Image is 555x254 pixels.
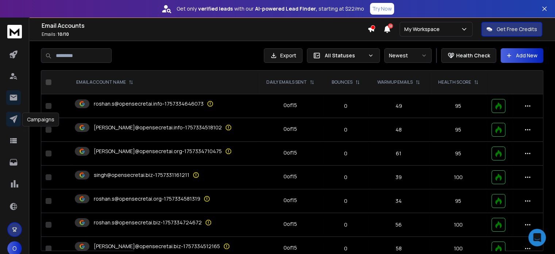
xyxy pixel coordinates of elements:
[177,5,364,12] p: Get only with our starting at $22/mo
[370,3,394,15] button: Try Now
[368,213,429,237] td: 56
[528,229,546,246] div: Open Intercom Messenger
[22,113,59,126] div: Campaigns
[429,142,487,166] td: 95
[328,197,363,205] p: 0
[264,48,302,63] button: Export
[328,221,363,228] p: 0
[438,79,471,85] p: HEALTH SCORE
[368,94,429,118] td: 49
[328,102,363,110] p: 0
[284,149,297,156] div: 0 of 15
[284,220,297,228] div: 0 of 15
[284,197,297,204] div: 0 of 15
[42,21,367,30] h1: Email Accounts
[368,118,429,142] td: 48
[94,124,222,131] p: [PERSON_NAME]@opensecretai.info-1757334518102
[58,31,69,37] span: 10 / 10
[328,245,363,252] p: 0
[481,22,542,37] button: Get Free Credits
[429,118,487,142] td: 95
[94,171,189,179] p: singh@opensecretai.biz-1757331161211
[388,23,393,29] span: 12
[94,100,204,107] p: roshan.s@opensecretai.info-1757334646073
[328,174,363,181] p: 0
[404,26,443,33] p: My Workspace
[284,173,297,180] div: 0 of 15
[284,102,297,109] div: 0 of 15
[198,5,233,12] strong: verified leads
[429,189,487,213] td: 95
[429,94,487,118] td: 95
[284,125,297,133] div: 0 of 15
[497,26,537,33] p: Get Free Credits
[42,31,367,37] p: Emails :
[94,219,202,226] p: roshan.s@opensecretai.biz-1757334724672
[325,52,365,59] p: All Statuses
[7,25,22,38] img: logo
[94,195,200,202] p: roshan.s@opensecretai.org-1757334581319
[456,52,490,59] p: Health Check
[501,48,543,63] button: Add New
[328,126,363,133] p: 0
[266,79,307,85] p: DAILY EMAILS SENT
[441,48,496,63] button: Health Check
[284,244,297,251] div: 0 of 15
[377,79,413,85] p: WARMUP EMAILS
[255,5,317,12] strong: AI-powered Lead Finder,
[368,189,429,213] td: 34
[332,79,352,85] p: BOUNCES
[429,166,487,189] td: 100
[94,243,220,250] p: [PERSON_NAME]@opensecretai.biz-1757334512165
[328,150,363,157] p: 0
[368,166,429,189] td: 39
[372,5,392,12] p: Try Now
[384,48,432,63] button: Newest
[429,213,487,237] td: 100
[76,79,133,85] div: EMAIL ACCOUNT NAME
[368,142,429,166] td: 61
[94,148,222,155] p: [PERSON_NAME]@opensecretai.org-1757334710475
